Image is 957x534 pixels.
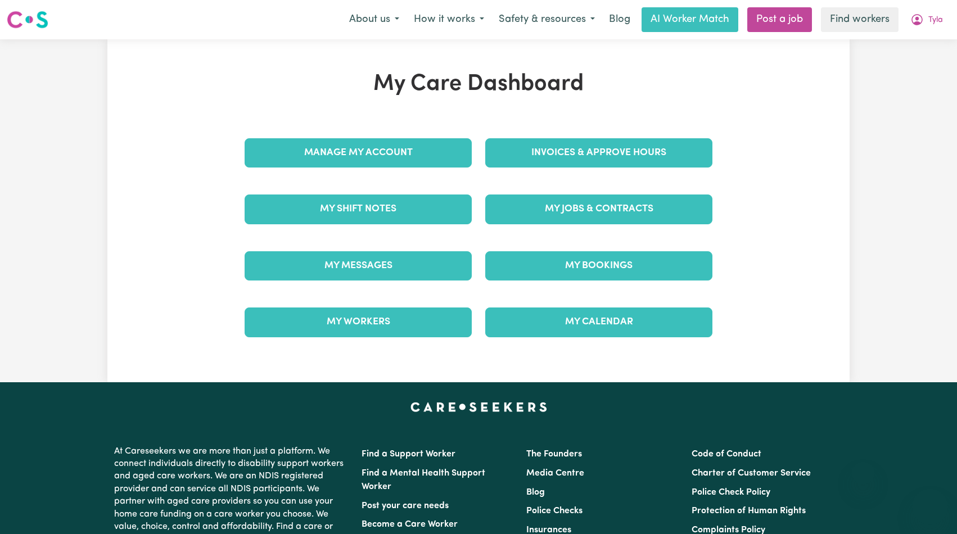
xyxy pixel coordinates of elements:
a: Police Check Policy [692,488,770,497]
a: Become a Care Worker [362,520,458,529]
a: Manage My Account [245,138,472,168]
a: Charter of Customer Service [692,469,811,478]
button: My Account [903,8,950,31]
a: Blog [602,7,637,32]
img: Careseekers logo [7,10,48,30]
a: My Calendar [485,307,712,337]
a: Find workers [821,7,899,32]
a: Careseekers home page [410,402,547,411]
a: My Messages [245,251,472,280]
a: Protection of Human Rights [692,506,806,515]
a: My Jobs & Contracts [485,194,712,224]
a: Media Centre [526,469,584,478]
a: My Bookings [485,251,712,280]
a: Post a job [747,7,812,32]
button: Safety & resources [491,8,602,31]
span: Tyla [928,14,943,26]
a: Find a Support Worker [362,450,455,459]
h1: My Care Dashboard [238,71,719,98]
a: AI Worker Match [642,7,738,32]
a: Post your care needs [362,501,449,510]
a: Code of Conduct [692,450,761,459]
a: Invoices & Approve Hours [485,138,712,168]
a: The Founders [526,450,582,459]
button: How it works [407,8,491,31]
a: Careseekers logo [7,7,48,33]
a: Find a Mental Health Support Worker [362,469,485,491]
a: My Workers [245,307,472,337]
iframe: Close message [852,462,874,485]
button: About us [342,8,407,31]
a: My Shift Notes [245,194,472,224]
iframe: Button to launch messaging window [912,489,948,525]
a: Blog [526,488,545,497]
a: Police Checks [526,506,583,515]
